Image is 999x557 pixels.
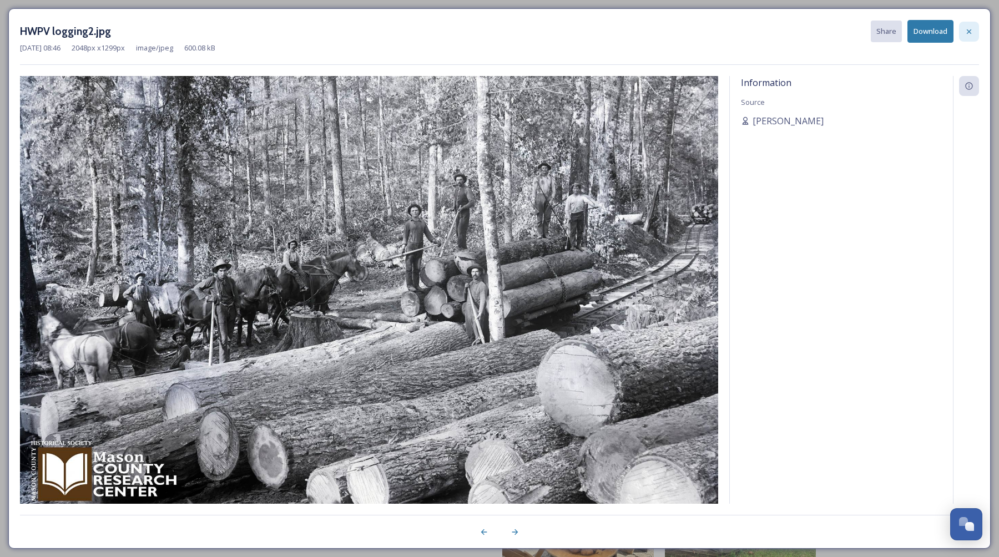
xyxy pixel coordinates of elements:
[741,97,765,107] span: Source
[907,20,953,43] button: Download
[871,21,902,42] button: Share
[136,43,173,53] span: image/jpeg
[20,76,718,519] img: HWPV%20logging2.jpg
[20,23,111,39] h3: HWPV logging2.jpg
[72,43,125,53] span: 2048 px x 1299 px
[741,77,791,89] span: Information
[950,508,982,540] button: Open Chat
[184,43,215,53] span: 600.08 kB
[20,43,60,53] span: [DATE] 08:46
[753,114,824,128] span: [PERSON_NAME]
